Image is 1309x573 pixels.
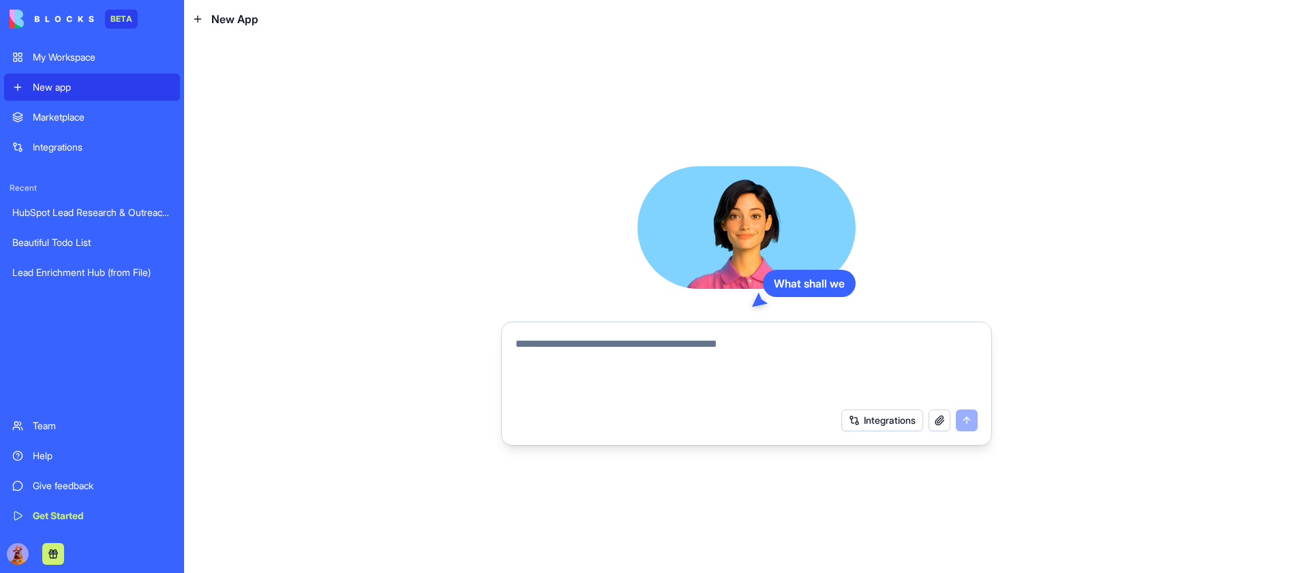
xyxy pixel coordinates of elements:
div: Give feedback [33,479,172,493]
div: Help [33,449,172,463]
div: What shall we [763,270,856,297]
a: HubSpot Lead Research & Outreach Engine [4,199,180,226]
div: My Workspace [33,50,172,64]
a: Get Started [4,502,180,529]
a: Lead Enrichment Hub (from File) [4,259,180,286]
div: Marketplace [33,110,172,124]
a: New app [4,74,180,101]
a: BETA [10,10,138,29]
div: Beautiful Todo List [12,236,172,249]
a: My Workspace [4,44,180,71]
a: Marketplace [4,104,180,131]
a: Give feedback [4,472,180,499]
a: Help [4,442,180,469]
div: HubSpot Lead Research & Outreach Engine [12,206,172,219]
a: Team [4,412,180,439]
a: Beautiful Todo List [4,229,180,256]
button: Integrations [841,409,923,431]
div: Team [33,419,172,433]
a: Integrations [4,134,180,161]
span: New App [211,11,258,27]
div: New app [33,80,172,94]
div: Integrations [33,140,172,154]
img: logo [10,10,94,29]
span: Recent [4,183,180,193]
div: Get Started [33,509,172,523]
img: Kuku_Large_sla5px.png [7,543,29,565]
div: Lead Enrichment Hub (from File) [12,266,172,279]
div: BETA [105,10,138,29]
